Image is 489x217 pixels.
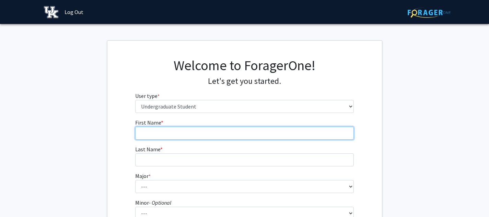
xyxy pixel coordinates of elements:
[135,199,171,207] label: Minor
[135,57,354,74] h1: Welcome to ForagerOne!
[44,6,59,18] img: University of Kentucky Logo
[5,186,29,212] iframe: Chat
[135,92,160,100] label: User type
[149,199,171,206] i: - Optional
[135,119,161,126] span: First Name
[135,76,354,86] h4: Let's get you started.
[135,172,151,180] label: Major
[135,146,160,153] span: Last Name
[408,7,451,18] img: ForagerOne Logo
